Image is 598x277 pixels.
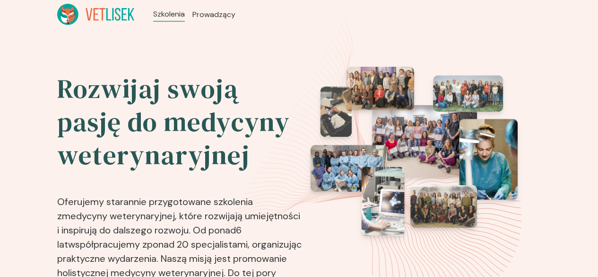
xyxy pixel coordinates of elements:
[57,72,304,172] h2: Rozwijaj swoją pasję do medycyny weterynaryjnej
[311,67,518,236] img: eventsPhotosRoll2.png
[153,9,185,20] a: Szkolenia
[62,210,175,222] b: medycyny weterynaryjnej
[192,9,235,20] a: Prowadzący
[147,238,248,250] b: ponad 20 specjalistami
